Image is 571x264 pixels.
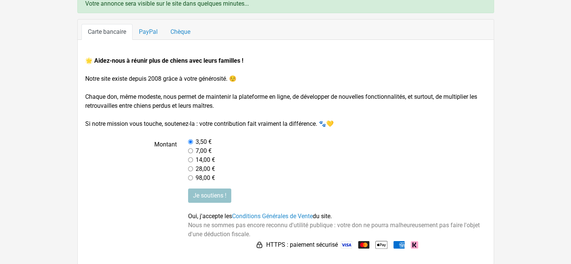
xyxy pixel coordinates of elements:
[256,241,263,249] img: HTTPS : paiement sécurisé
[232,213,313,220] a: Conditions Générales de Vente
[393,241,405,249] img: American Express
[85,57,243,64] strong: 🌟 Aidez-nous à réunir plus de chiens avec leurs familles !
[188,222,480,238] span: Nous ne sommes pas encore reconnu d'utilité publique : votre don ne pourra malheureusement pas fa...
[196,137,212,146] label: 3,50 €
[188,189,231,203] input: Je soutiens !
[164,24,197,40] a: Chèque
[85,56,486,251] form: Notre site existe depuis 2008 grâce à votre générosité. ☺️ Chaque don, même modeste, nous permet ...
[196,146,212,155] label: 7,00 €
[133,24,164,40] a: PayPal
[341,241,352,249] img: Visa
[411,241,418,249] img: Klarna
[81,24,133,40] a: Carte bancaire
[196,164,215,173] label: 28,00 €
[266,240,338,249] span: HTTPS : paiement sécurisé
[188,213,332,220] span: Oui, j'accepte les du site.
[196,155,215,164] label: 14,00 €
[375,239,387,251] img: Apple Pay
[358,241,369,249] img: Mastercard
[196,173,215,183] label: 98,00 €
[80,137,183,183] label: Montant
